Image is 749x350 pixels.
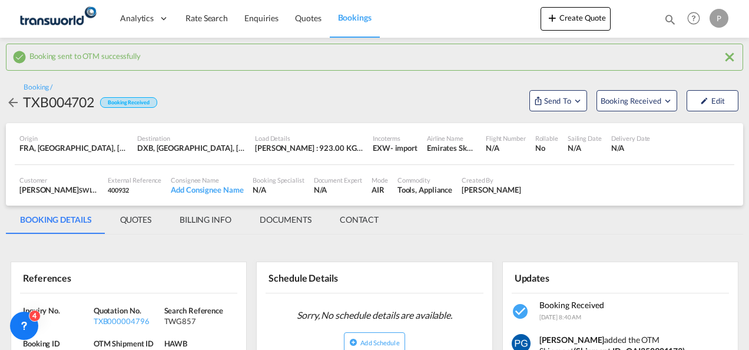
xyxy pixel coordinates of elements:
span: OTM Shipment ID [94,339,154,348]
div: Updates [512,267,618,288]
div: Incoterms [373,134,417,143]
div: Booking Specialist [253,176,304,184]
div: Rollable [535,134,558,143]
md-icon: icon-plus 400-fg [545,11,559,25]
span: Quotes [295,13,321,23]
span: Booking ID [23,339,60,348]
div: TWG857 [164,316,232,326]
div: Booking Received [100,97,157,108]
span: HAWB [164,339,188,348]
div: icon-magnify [664,13,677,31]
span: Bookings [338,12,372,22]
div: Origin [19,134,128,143]
div: AIR [372,184,388,195]
div: Created By [462,176,521,184]
div: P [710,9,728,28]
img: f753ae806dec11f0841701cdfdf085c0.png [18,5,97,32]
span: Help [684,8,704,28]
div: Booking / [24,82,52,93]
button: icon-pencilEdit [687,90,738,111]
div: Delivery Date [611,134,651,143]
div: Mode [372,176,388,184]
span: Sorry, No schedule details are available. [292,304,457,326]
md-tab-item: CONTACT [326,206,393,234]
div: References [20,267,127,288]
div: Flight Number [486,134,526,143]
button: icon-plus 400-fgCreate Quote [541,7,611,31]
div: N/A [611,143,651,153]
span: Analytics [120,12,154,24]
div: Consignee Name [171,176,243,184]
div: N/A [23,316,91,326]
div: TXB000004796 [94,316,161,326]
div: Customer [19,176,98,184]
div: No [535,143,558,153]
button: Open demo menu [529,90,587,111]
md-tab-item: DOCUMENTS [246,206,326,234]
md-tab-item: BOOKING DETAILS [6,206,106,234]
div: Help [684,8,710,29]
div: TXB004702 [23,93,94,111]
span: Booking Received [601,95,662,107]
div: Add Consignee Name [171,184,243,195]
div: Airline Name [427,134,476,143]
div: Sailing Date [568,134,602,143]
div: EXW [373,143,390,153]
div: DXB, Dubai International, Dubai, United Arab Emirates, Middle East, Middle East [137,143,246,153]
div: Document Expert [314,176,363,184]
div: Commodity [397,176,452,184]
md-icon: icon-pencil [700,97,708,105]
span: [DATE] 8:40 AM [539,313,582,321]
div: Pradhesh Gautham [462,184,521,195]
strong: [PERSON_NAME] [539,335,605,345]
div: N/A [486,143,526,153]
span: Inquiry No. [23,306,60,315]
span: Enquiries [244,13,279,23]
div: [PERSON_NAME] : 923.00 KG | Volumetric Wt : 4,246.00 KG | Chargeable Wt : 4,246.00 KG [255,143,363,153]
span: Quotation No. [94,306,141,315]
md-icon: icon-arrow-left [6,95,20,110]
md-tab-item: QUOTES [106,206,165,234]
div: Tools, Appliance [397,184,452,195]
div: Destination [137,134,246,143]
span: 400932 [108,186,128,194]
div: Schedule Details [266,267,372,288]
div: icon-arrow-left [6,93,23,111]
md-icon: icon-magnify [664,13,677,26]
div: N/A [314,184,363,195]
md-tab-item: BILLING INFO [165,206,246,234]
span: Booking sent to OTM successfully [29,48,141,61]
button: Open demo menu [596,90,677,111]
span: SWISS CORPORATION FOR DESIGN & TECHNOLOGY TRADING (L.L.C.) [79,185,282,194]
div: Emirates SkyCargo [427,143,476,153]
span: Booking Received [539,300,604,310]
div: FRA, Frankfurt am Main International, Frankfurt-am-Main, Germany, Western Europe, Europe [19,143,128,153]
md-icon: icon-checkbox-marked-circle [512,302,531,321]
div: Load Details [255,134,363,143]
md-icon: icon-checkbox-marked-circle [12,50,26,64]
md-icon: icon-close [723,50,737,64]
div: External Reference [108,176,161,184]
span: Send To [543,95,572,107]
span: Add Schedule [360,339,399,346]
md-pagination-wrapper: Use the left and right arrow keys to navigate between tabs [6,206,393,234]
div: [PERSON_NAME] [19,184,98,195]
div: N/A [568,143,602,153]
span: Search Reference [164,306,223,315]
span: Rate Search [185,13,228,23]
div: N/A [253,184,304,195]
div: - import [390,143,417,153]
md-icon: icon-plus-circle [349,338,357,346]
